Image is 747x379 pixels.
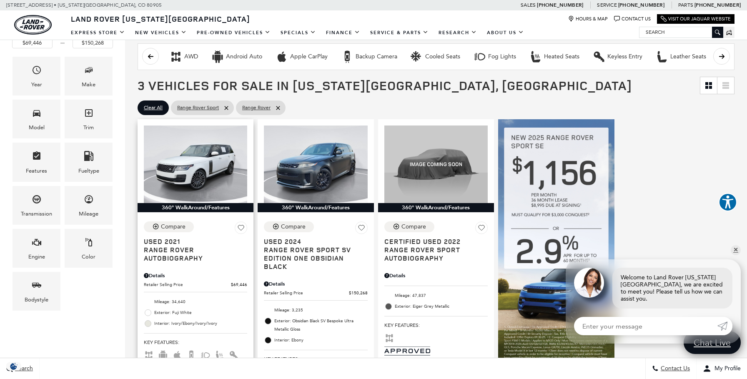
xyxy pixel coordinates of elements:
div: Heated Seats [544,53,579,60]
input: Search [639,27,723,37]
span: Range Rover Sport [177,103,219,113]
a: [PHONE_NUMBER] [618,2,664,8]
div: Keyless Entry [593,50,605,63]
div: Backup Camera [341,50,353,63]
div: Trim [83,123,94,132]
span: Service [597,2,617,8]
button: AWDAWD [165,48,203,65]
div: Fueltype [78,166,99,176]
span: Heated Seats [215,351,225,357]
button: Keyless EntryKeyless Entry [588,48,647,65]
button: Heated SeatsHeated Seats [525,48,584,65]
span: Fueltype [84,149,94,166]
div: ColorColor [65,229,113,268]
div: AWD [184,53,198,60]
a: About Us [482,25,529,40]
a: Used 2024Range Rover Sport SV Edition One Obsidian Black [264,237,367,271]
span: $69,446 [231,281,247,288]
img: Land Rover [14,15,52,35]
img: 2022 LAND ROVER Range Rover Sport Autobiography [384,125,488,203]
button: Compare Vehicle [144,221,194,232]
span: Used 2024 [264,237,361,246]
div: FeaturesFeatures [13,143,60,181]
span: Features [32,149,42,166]
button: Android AutoAndroid Auto [207,48,267,65]
input: Maximum [73,38,113,48]
div: Fog Lights [488,53,516,60]
img: 2021 Land Rover Range Rover Autobiography [144,125,247,203]
div: Apple CarPlay [290,53,328,60]
span: Land Rover [US_STATE][GEOGRAPHIC_DATA] [71,14,250,24]
div: 360° WalkAround/Features [378,203,494,212]
button: Backup CameraBackup Camera [336,48,402,65]
div: Apple CarPlay [276,50,288,63]
span: Contact Us [659,365,690,372]
div: Pricing Details - Range Rover Sport SV Edition One Obsidian Black [264,280,367,288]
a: Specials [276,25,321,40]
button: Save Vehicle [355,221,368,237]
span: Parts [678,2,693,8]
a: Visit Our Jaguar Website [661,16,731,22]
button: Cooled SeatsCooled Seats [406,48,465,65]
div: Bodystyle [25,295,48,304]
div: Color [82,252,95,261]
div: 360° WalkAround/Features [258,203,373,212]
span: Range Rover Autobiography [144,246,241,262]
a: [PHONE_NUMBER] [694,2,741,8]
div: Pricing Details - Range Rover Sport Autobiography [384,272,488,279]
span: $150,268 [349,290,368,296]
div: Transmission [21,209,52,218]
span: Transmission [32,192,42,209]
a: Retailer Selling Price $69,446 [144,281,247,288]
li: Mileage: 34,640 [144,296,247,307]
div: AWD [170,50,182,63]
div: BodystyleBodystyle [13,272,60,311]
span: Backup Camera [186,351,196,357]
div: Android Auto [226,53,262,60]
span: Bodystyle [32,278,42,295]
span: Exterior: Fuji White [154,309,247,317]
img: Agent profile photo [574,268,604,298]
div: Cooled Seats [425,53,460,60]
div: Make [82,80,95,89]
button: Leather SeatsLeather Seats [651,48,711,65]
span: Android Auto [158,351,168,357]
div: Features [26,166,47,176]
div: Model [29,123,45,132]
img: Opt-Out Icon [4,362,23,371]
input: Enter your message [574,317,717,335]
a: New Vehicles [130,25,192,40]
a: [STREET_ADDRESS] • [US_STATE][GEOGRAPHIC_DATA], CO 80905 [6,2,162,8]
a: EXPRESS STORE [66,25,130,40]
button: scroll left [142,48,159,65]
button: Compare Vehicle [264,221,314,232]
div: MileageMileage [65,186,113,225]
button: Apple CarPlayApple CarPlay [271,48,332,65]
button: Compare Vehicle [384,221,434,232]
a: Retailer Selling Price $150,268 [264,290,367,296]
div: TransmissionTransmission [13,186,60,225]
span: Make [84,63,94,80]
span: Color [84,235,94,252]
div: Leather Seats [656,50,668,63]
div: Cooled Seats [411,50,423,63]
img: 2024 Land Rover Range Rover Sport SV Edition One Obsidian Black [264,125,367,203]
span: Range Rover Sport SV Edition One Obsidian Black [264,246,361,271]
span: Retailer Selling Price [264,290,348,296]
span: Used 2021 [144,237,241,246]
a: Submit [717,317,732,335]
span: My Profile [711,365,741,372]
div: Engine [28,252,45,261]
li: Mileage: 3,235 [264,305,367,316]
a: Contact Us [614,16,651,22]
span: Interior: Ivory/Ebony/Ivory/Ivory [154,319,247,328]
a: [PHONE_NUMBER] [537,2,583,8]
a: Service & Parts [365,25,434,40]
div: FueltypeFueltype [65,143,113,181]
button: Explore your accessibility options [719,193,737,211]
span: Year [32,63,42,80]
div: EngineEngine [13,229,60,268]
span: Model [32,106,42,123]
span: Keyless Entry [229,351,239,357]
div: Mileage [79,209,98,218]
